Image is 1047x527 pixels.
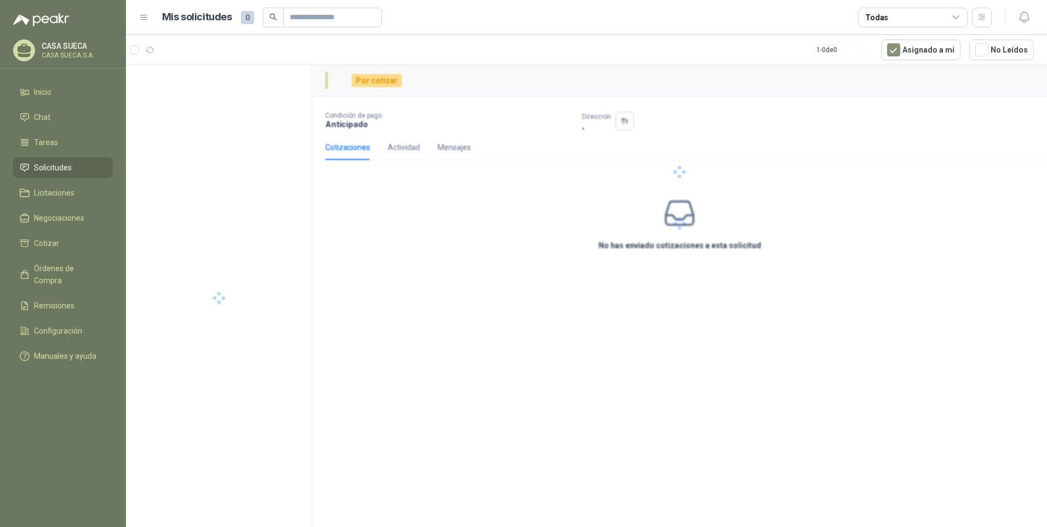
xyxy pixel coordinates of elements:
[34,237,59,249] span: Cotizar
[34,136,58,148] span: Tareas
[969,39,1034,60] button: No Leídos
[42,52,110,59] p: CASA SUECA S.A.
[865,12,888,24] div: Todas
[34,262,102,287] span: Órdenes de Compra
[881,39,960,60] button: Asignado a mi
[13,132,113,153] a: Tareas
[13,208,113,228] a: Negociaciones
[816,41,872,59] div: 1 - 0 de 0
[13,182,113,203] a: Licitaciones
[13,295,113,316] a: Remisiones
[13,157,113,178] a: Solicitudes
[34,111,50,123] span: Chat
[34,350,96,362] span: Manuales y ayuda
[34,187,74,199] span: Licitaciones
[13,82,113,102] a: Inicio
[269,13,277,21] span: search
[34,325,82,337] span: Configuración
[34,86,51,98] span: Inicio
[13,13,69,26] img: Logo peakr
[13,346,113,366] a: Manuales y ayuda
[241,11,254,24] span: 0
[162,9,232,25] h1: Mis solicitudes
[13,320,113,341] a: Configuración
[34,212,84,224] span: Negociaciones
[13,233,113,254] a: Cotizar
[42,42,110,50] p: CASA SUECA
[13,107,113,128] a: Chat
[34,162,72,174] span: Solicitudes
[34,300,74,312] span: Remisiones
[13,258,113,291] a: Órdenes de Compra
